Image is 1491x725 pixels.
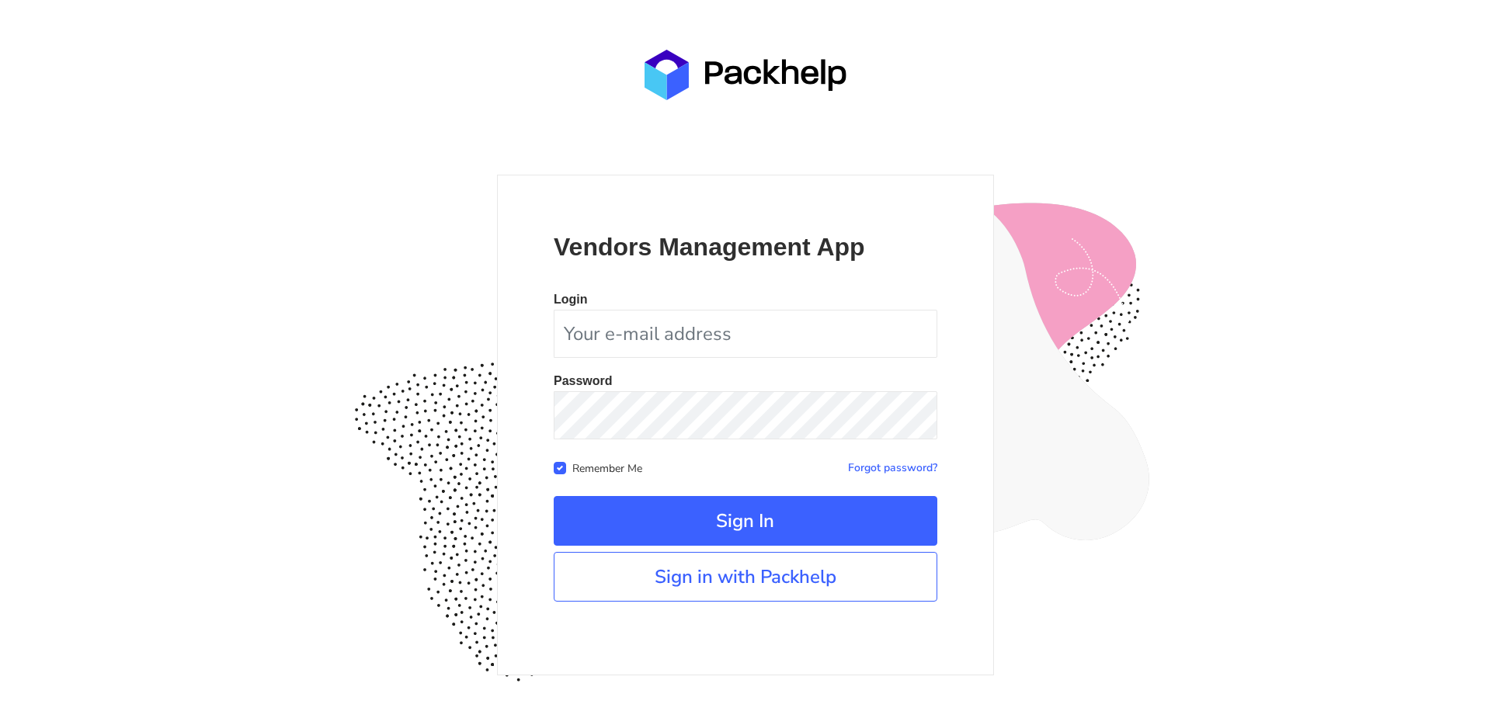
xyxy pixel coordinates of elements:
a: Forgot password? [848,460,937,475]
input: Your e-mail address [554,310,937,358]
button: Sign In [554,496,937,546]
p: Password [554,375,937,387]
a: Sign in with Packhelp [554,552,937,602]
p: Vendors Management App [554,231,937,262]
p: Login [554,293,937,306]
label: Remember Me [572,459,642,476]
